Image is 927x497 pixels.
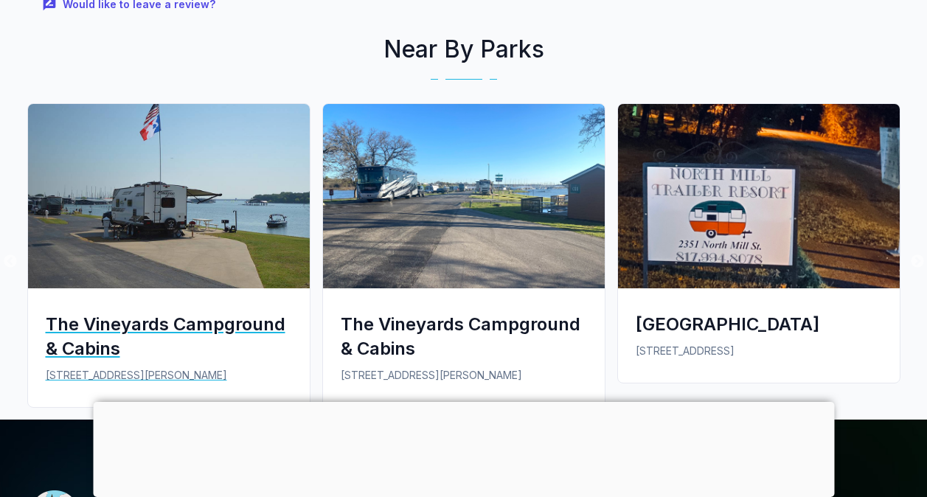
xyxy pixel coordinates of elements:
[93,402,834,493] iframe: Advertisement
[636,312,882,336] div: [GEOGRAPHIC_DATA]
[3,254,18,269] button: Previous
[46,367,292,383] p: [STREET_ADDRESS][PERSON_NAME]
[21,103,316,419] a: The Vineyards Campground & CabinsThe Vineyards Campground & Cabins[STREET_ADDRESS][PERSON_NAME]
[21,32,906,67] h2: Near By Parks
[28,104,310,288] img: The Vineyards Campground & Cabins
[46,312,292,361] div: The Vineyards Campground & Cabins
[341,367,587,383] p: [STREET_ADDRESS][PERSON_NAME]
[910,254,925,269] button: Next
[636,343,882,359] p: [STREET_ADDRESS]
[341,312,587,361] div: The Vineyards Campground & Cabins
[618,104,900,288] img: North Mill RV Resort
[611,103,906,395] a: North Mill RV Resort[GEOGRAPHIC_DATA][STREET_ADDRESS]
[323,104,605,288] img: The Vineyards Campground & Cabins
[316,103,611,419] a: The Vineyards Campground & CabinsThe Vineyards Campground & Cabins[STREET_ADDRESS][PERSON_NAME]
